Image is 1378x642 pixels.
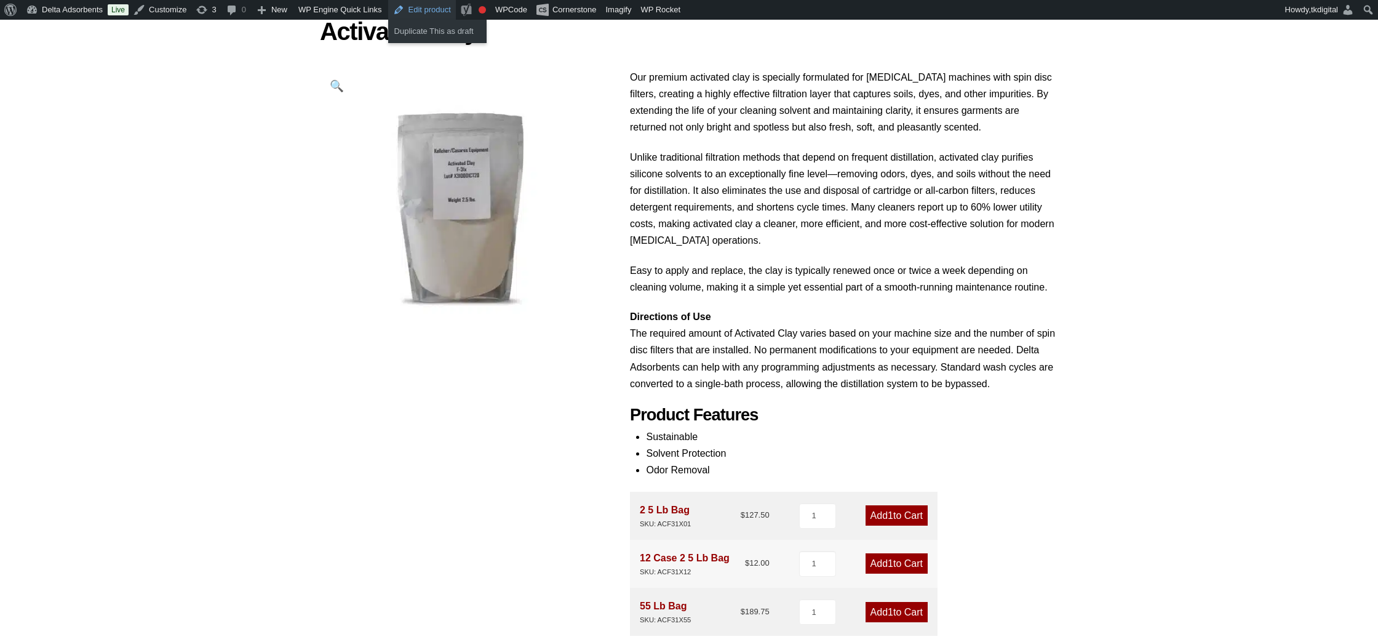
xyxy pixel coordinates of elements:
span: 1 [888,607,893,617]
div: SKU: ACF31X01 [640,518,691,530]
a: Add1to Cart [866,505,928,526]
p: Easy to apply and replace, the clay is typically renewed once or twice a week depending on cleani... [630,262,1058,295]
span: 1 [888,510,893,521]
a: Duplicate This as draft [388,23,487,39]
div: 12 Case 2 5 Lb Bag [640,550,730,578]
a: Live [108,4,129,15]
div: 2 5 Lb Bag [640,502,691,530]
p: Our premium activated clay is specially formulated for [MEDICAL_DATA] machines with spin disc fil... [630,69,1058,136]
span: $ [741,510,745,520]
li: Sustainable [646,428,1058,445]
bdi: 189.75 [741,607,770,616]
a: Add1to Cart [866,553,928,574]
span: tkdigital [1311,5,1338,14]
span: 1 [888,558,893,569]
strong: Directions of Use [630,311,711,322]
a: View full-screen image gallery [320,69,354,103]
h1: Activated Clay [320,18,1058,44]
li: Odor Removal [646,462,1058,478]
p: Unlike traditional filtration methods that depend on frequent distillation, activated clay purifi... [630,149,1058,249]
span: $ [745,558,749,568]
div: SKU: ACF31X55 [640,614,691,626]
a: Add1to Cart [866,602,928,622]
li: Solvent Protection [646,445,1058,462]
div: 55 Lb Bag [640,598,691,626]
h2: Product Features [630,405,1058,425]
p: The required amount of Activated Clay varies based on your machine size and the number of spin di... [630,308,1058,392]
span: 🔍 [330,79,344,92]
div: SKU: ACF31X12 [640,566,730,578]
span: $ [741,607,745,616]
bdi: 127.50 [741,510,770,520]
div: Focus keyphrase not set [479,6,486,14]
bdi: 12.00 [745,558,770,568]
